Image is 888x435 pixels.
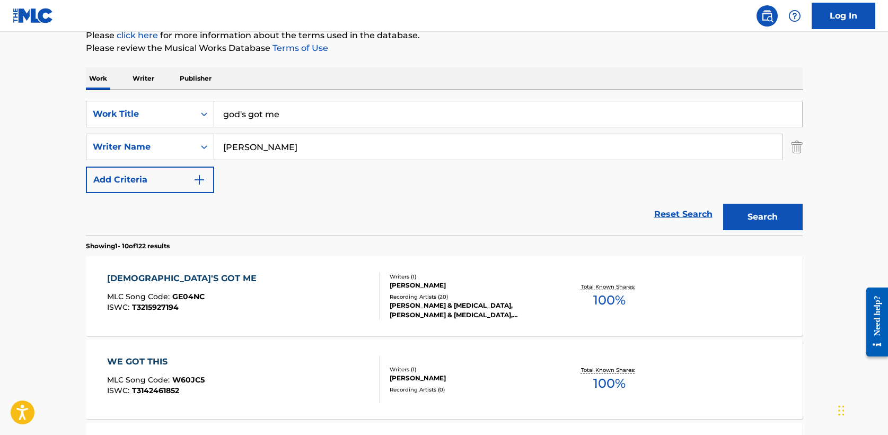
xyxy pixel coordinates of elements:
[93,141,188,153] div: Writer Name
[129,67,157,90] p: Writer
[390,366,550,373] div: Writers ( 1 )
[757,5,778,27] a: Public Search
[93,108,188,120] div: Work Title
[784,5,805,27] div: Help
[107,272,262,285] div: [DEMOGRAPHIC_DATA]'S GOT ME
[581,366,638,374] p: Total Known Shares:
[193,173,206,186] img: 9d2ae6d4665cec9f34b9.svg
[838,395,845,427] div: Drag
[172,292,205,301] span: GE04NC
[86,241,170,251] p: Showing 1 - 10 of 122 results
[581,283,638,291] p: Total Known Shares:
[788,10,801,22] img: help
[761,10,773,22] img: search
[390,373,550,383] div: [PERSON_NAME]
[13,8,54,23] img: MLC Logo
[177,67,215,90] p: Publisher
[390,273,550,281] div: Writers ( 1 )
[172,375,205,385] span: W60JC5
[107,375,172,385] span: MLC Song Code :
[132,302,179,312] span: T3215927194
[107,302,132,312] span: ISWC :
[107,355,205,368] div: WE GOT THIS
[390,293,550,301] div: Recording Artists ( 20 )
[812,3,875,29] a: Log In
[107,292,172,301] span: MLC Song Code :
[270,43,328,53] a: Terms of Use
[835,384,888,435] iframe: Chat Widget
[723,204,803,230] button: Search
[132,386,179,395] span: T3142461852
[649,203,718,226] a: Reset Search
[86,101,803,236] form: Search Form
[593,291,626,310] span: 100 %
[390,281,550,290] div: [PERSON_NAME]
[86,42,803,55] p: Please review the Musical Works Database
[86,340,803,419] a: WE GOT THISMLC Song Code:W60JC5ISWC:T3142461852Writers (1)[PERSON_NAME]Recording Artists (0)Total...
[86,29,803,42] p: Please for more information about the terms used in the database.
[86,67,110,90] p: Work
[858,280,888,365] iframe: Resource Center
[390,386,550,394] div: Recording Artists ( 0 )
[117,30,158,40] a: click here
[593,374,626,393] span: 100 %
[390,301,550,320] div: [PERSON_NAME] & [MEDICAL_DATA], [PERSON_NAME] & [MEDICAL_DATA], [PERSON_NAME] & [MEDICAL_DATA], [...
[86,167,214,193] button: Add Criteria
[107,386,132,395] span: ISWC :
[86,256,803,336] a: [DEMOGRAPHIC_DATA]'S GOT MEMLC Song Code:GE04NCISWC:T3215927194Writers (1)[PERSON_NAME]Recording ...
[791,134,803,160] img: Delete Criterion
